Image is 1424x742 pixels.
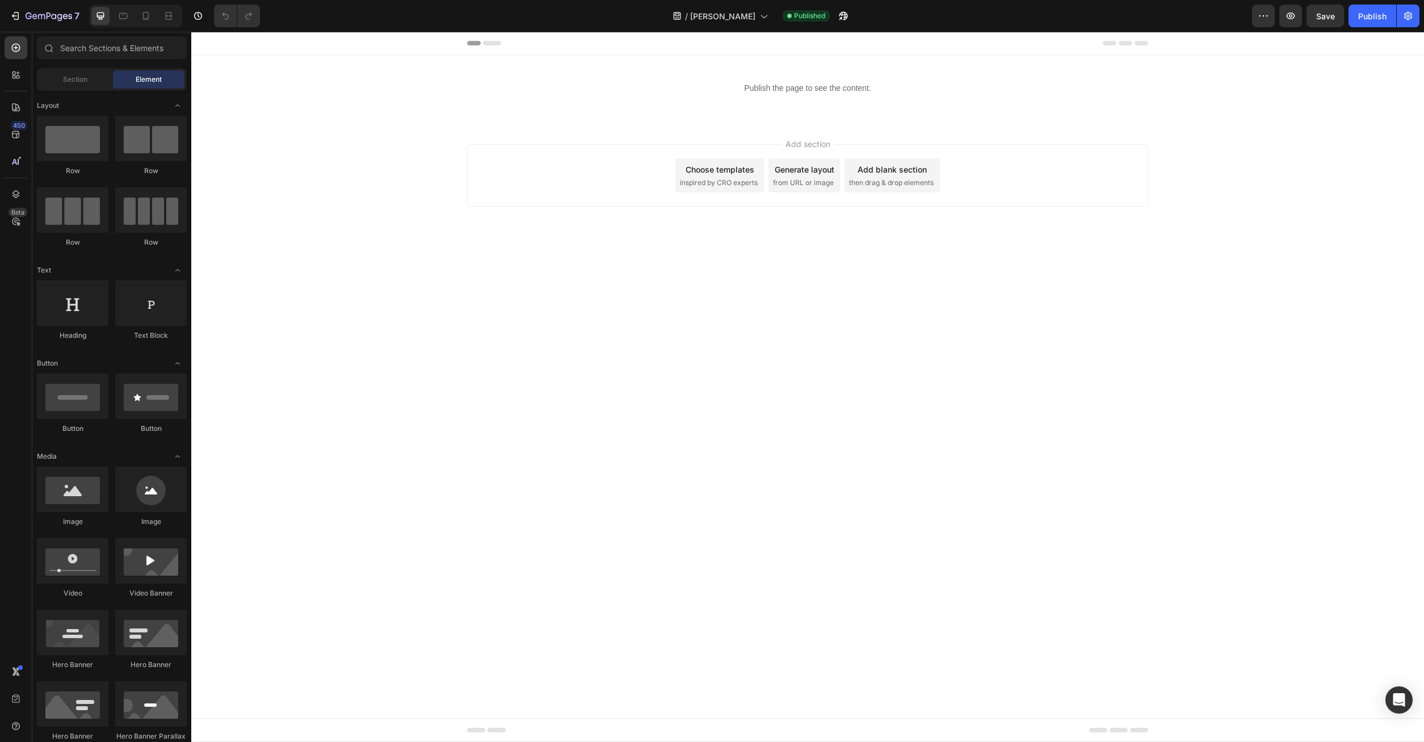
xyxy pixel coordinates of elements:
span: Add section [590,106,644,118]
span: Toggle open [169,447,187,466]
span: then drag & drop elements [658,146,742,156]
span: inspired by CRO experts [489,146,566,156]
span: from URL or image [582,146,642,156]
span: Published [794,11,825,21]
span: Toggle open [169,261,187,279]
span: Toggle open [169,354,187,372]
div: Image [37,517,108,527]
div: Image [115,517,187,527]
div: Row [37,237,108,248]
div: Publish [1358,10,1387,22]
iframe: Design area [191,32,1424,742]
span: Button [37,358,58,368]
button: Publish [1349,5,1396,27]
button: Save [1307,5,1344,27]
div: Button [115,424,187,434]
div: Hero Banner [37,660,108,670]
div: Row [115,237,187,248]
div: Video Banner [115,588,187,598]
span: Layout [37,100,59,111]
div: Text Block [115,330,187,341]
div: Video [37,588,108,598]
div: Row [115,166,187,176]
p: 7 [74,9,79,23]
span: [PERSON_NAME] [690,10,755,22]
div: Heading [37,330,108,341]
span: Element [136,74,162,85]
div: Choose templates [494,132,563,144]
span: Toggle open [169,97,187,115]
div: Hero Banner Parallax [115,731,187,741]
span: Media [37,451,57,462]
div: Generate layout [583,132,643,144]
div: Beta [9,208,27,217]
div: Button [37,424,108,434]
button: 7 [5,5,85,27]
div: 450 [11,121,27,130]
div: Hero Banner [37,731,108,741]
div: Hero Banner [115,660,187,670]
span: Text [37,265,51,275]
div: Undo/Redo [214,5,260,27]
div: Row [37,166,108,176]
input: Search Sections & Elements [37,36,187,59]
div: Add blank section [666,132,736,144]
span: Section [63,74,87,85]
span: Save [1316,11,1335,21]
div: Open Intercom Messenger [1385,686,1413,714]
span: / [685,10,688,22]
